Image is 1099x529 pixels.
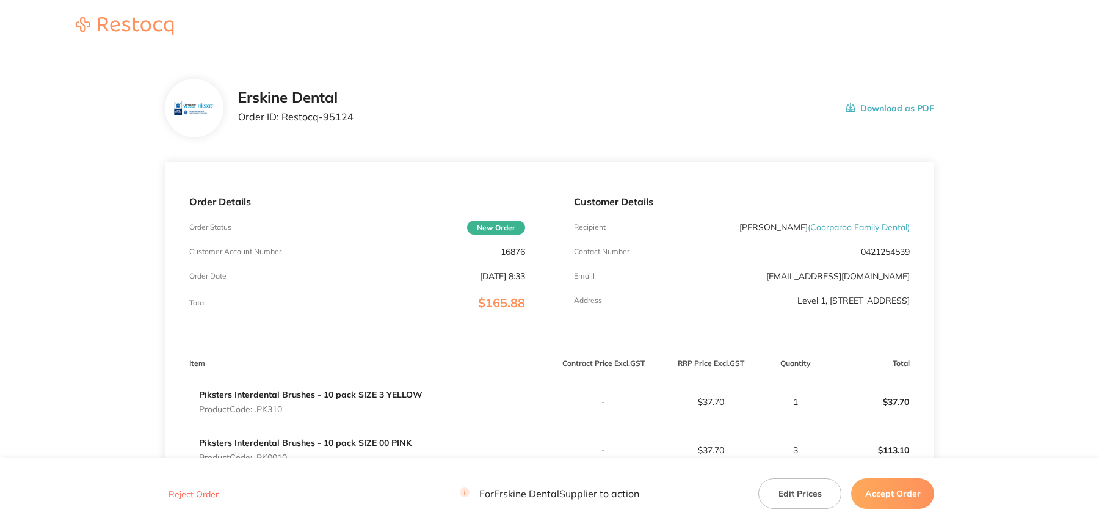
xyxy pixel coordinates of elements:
p: Order ID: Restocq- 95124 [238,111,354,122]
button: Download as PDF [846,89,934,127]
button: Reject Order [165,489,222,500]
a: Piksters Interdental Brushes - 10 pack SIZE 3 YELLOW [199,389,423,400]
p: Customer Details [574,196,910,207]
span: $165.88 [478,295,525,310]
p: Total [189,299,206,307]
p: $37.70 [658,445,764,455]
p: Level 1, [STREET_ADDRESS] [797,296,910,305]
p: Order Details [189,196,525,207]
p: Order Date [189,272,227,280]
p: Address [574,296,602,305]
p: 16876 [501,247,525,257]
p: [PERSON_NAME] [739,222,910,232]
th: Total [827,349,934,378]
p: Emaill [574,272,595,280]
span: New Order [467,221,525,235]
p: 3 [766,445,826,455]
a: [EMAIL_ADDRESS][DOMAIN_NAME] [766,271,910,282]
h2: Erskine Dental [238,89,354,106]
button: Accept Order [851,478,934,509]
p: Recipient [574,223,606,232]
a: Piksters Interdental Brushes - 10 pack SIZE 00 PINK [199,437,412,448]
p: For Erskine Dental Supplier to action [460,488,639,500]
p: 0421254539 [861,247,910,257]
p: - [550,445,656,455]
p: $37.70 [827,387,934,417]
p: Product Code: .PK0010 [199,453,412,462]
th: RRP Price Excl. GST [657,349,764,378]
p: 1 [766,397,826,407]
p: Customer Account Number [189,247,281,256]
button: Edit Prices [758,478,841,509]
p: Order Status [189,223,231,232]
a: Restocq logo [63,17,186,37]
p: Product Code: .PK310 [199,404,423,414]
img: bnV5aml6aA [174,89,214,128]
th: Item [165,349,549,378]
th: Contract Price Excl. GST [549,349,657,378]
p: [DATE] 8:33 [480,271,525,281]
p: Contact Number [574,247,629,256]
span: ( Coorparoo Family Dental ) [808,222,910,233]
img: Restocq logo [63,17,186,35]
p: $37.70 [658,397,764,407]
th: Quantity [765,349,827,378]
p: - [550,397,656,407]
p: $113.10 [827,436,934,465]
